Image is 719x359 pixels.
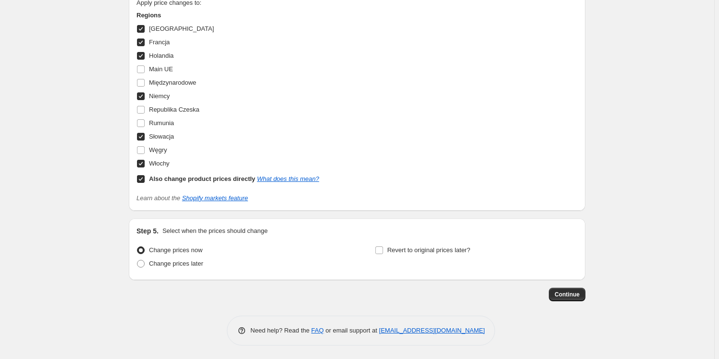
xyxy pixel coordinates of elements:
span: Węgry [149,146,167,154]
span: Holandia [149,52,174,59]
a: What does this mean? [257,175,319,182]
span: Francja [149,38,170,46]
button: Continue [549,288,585,301]
span: Main UE [149,65,173,73]
span: Revert to original prices later? [387,246,471,254]
span: Włochy [149,160,170,167]
span: Change prices now [149,246,202,254]
i: Learn about the [136,194,248,202]
span: Continue [555,291,580,298]
span: Międzynarodowe [149,79,196,86]
span: Niemcy [149,92,170,100]
span: Republika Czeska [149,106,199,113]
a: Shopify markets feature [182,194,248,202]
h2: Step 5. [136,226,159,236]
b: Also change product prices directly [149,175,255,182]
span: or email support at [324,327,379,334]
span: Rumunia [149,119,174,127]
span: Change prices later [149,260,203,267]
span: Need help? Read the [250,327,311,334]
a: [EMAIL_ADDRESS][DOMAIN_NAME] [379,327,485,334]
p: Select when the prices should change [162,226,268,236]
span: Słowacja [149,133,174,140]
a: FAQ [311,327,324,334]
h3: Regions [136,11,319,20]
span: [GEOGRAPHIC_DATA] [149,25,214,32]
